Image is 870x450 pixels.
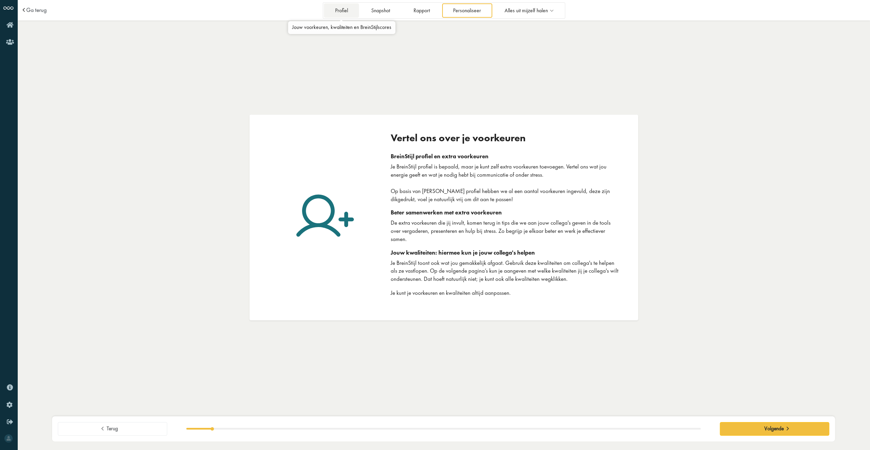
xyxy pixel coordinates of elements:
p: Je BreinStijl toont ook wat jou gemakkelijk afgaat. Gebruik deze kwaliteiten om collega's te help... [391,259,621,283]
span: Alles uit mijzelf halen [505,8,548,14]
a: Profiel [324,3,359,17]
a: Personaliseer [442,3,492,17]
div: BreinStijl profiel en extra voorkeuren [391,153,621,160]
a: Rapport [402,3,441,17]
div: Beter samenwerken met extra voorkeuren [391,209,621,216]
div: Vertel ons over je voorkeuren [391,132,621,144]
a: Alles uit mijzelf halen [493,3,564,17]
button: Terug [58,422,167,436]
span: Terug [107,425,118,432]
div: Jouw kwaliteiten: hiermee kun je jouw collega's helpen [391,249,621,256]
button: Volgende [720,422,829,436]
p: Je kunt je voorkeuren en kwaliteiten altijd aanpassen. [391,289,621,297]
a: Ga terug [26,7,47,13]
p: Je BreinStijl profiel is bepaald, maar je kunt zelf extra voorkeuren toevoegen. Vertel ons wat jo... [391,163,621,203]
span: Volgende [764,425,784,432]
p: De extra voorkeuren die jij invult, komen terug in tips die we aan jouw collega's geven in de too... [391,219,621,243]
a: Snapshot [360,3,401,17]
